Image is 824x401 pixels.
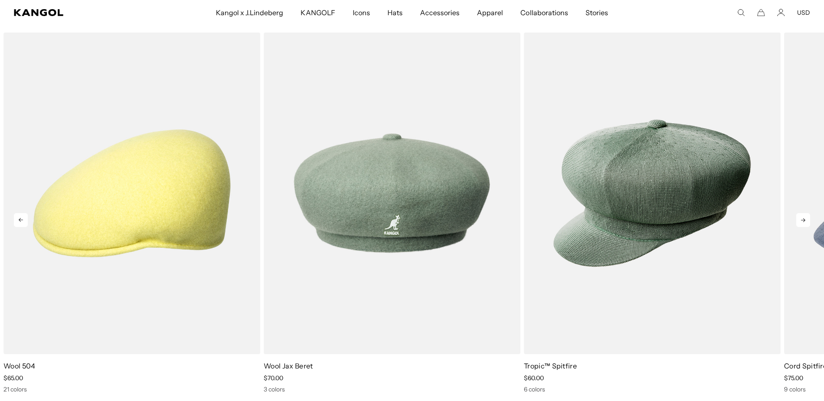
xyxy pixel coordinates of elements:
[757,9,765,16] button: Cart
[14,9,143,16] a: Kangol
[3,374,23,382] span: $65.00
[264,362,313,370] a: Wool Jax Beret
[524,33,781,355] img: Tropic™ Spitfire
[777,9,785,16] a: Account
[524,385,781,393] div: 6 colors
[737,9,745,16] summary: Search here
[3,385,260,393] div: 21 colors
[3,33,260,355] img: Wool 504
[264,33,520,355] img: Wool Jax Beret
[260,33,520,394] div: 5 of 5
[264,385,520,393] div: 3 colors
[524,362,577,370] a: Tropic™ Spitfire
[797,9,810,16] button: USD
[784,374,803,382] span: $75.00
[3,362,36,370] a: Wool 504
[524,374,544,382] span: $60.00
[520,33,781,394] div: 1 of 5
[264,374,283,382] span: $70.00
